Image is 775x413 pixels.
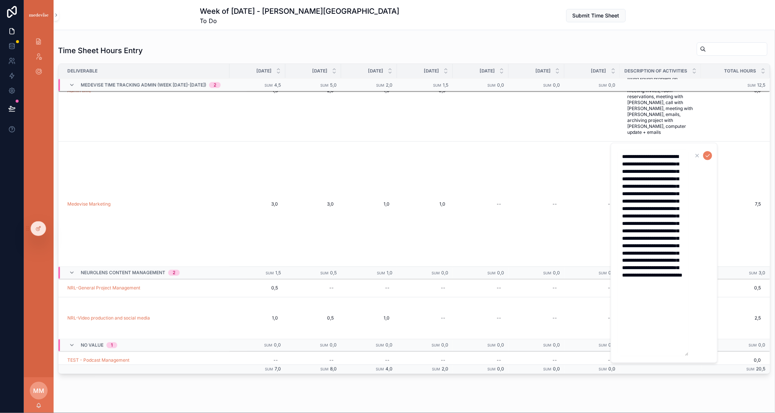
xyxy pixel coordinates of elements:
small: Sum [747,367,755,371]
span: 0,0 [553,342,560,348]
small: Sum [265,367,273,371]
span: 5,0 [330,82,337,88]
span: 0,0 [385,342,393,348]
div: -- [553,358,557,364]
span: 1,0 [404,201,445,207]
small: Sum [320,271,329,275]
div: -- [553,285,557,291]
span: 1,0 [349,315,390,321]
div: scrollable content [24,30,54,88]
div: -- [553,315,557,321]
a: NRL-General Project Management [67,285,140,291]
a: Medevise Marketing [67,201,111,207]
div: -- [608,315,613,321]
h1: Week of [DATE] - [PERSON_NAME][GEOGRAPHIC_DATA] [200,6,400,16]
span: [DATE] [480,68,495,74]
small: Sum [320,367,329,371]
small: Sum [599,343,607,348]
span: 0,5 [701,285,761,291]
span: 1,5 [275,270,281,275]
small: Sum [266,271,274,275]
span: 0,0 [609,366,616,372]
span: 20,5 [756,366,766,372]
span: 0,0 [701,358,761,364]
span: 2,0 [386,82,393,88]
div: 2 [214,82,216,88]
small: Sum [487,83,496,87]
div: -- [273,358,278,364]
div: -- [608,358,613,364]
div: -- [497,201,501,207]
small: Sum [599,271,607,275]
span: 1,0 [237,315,278,321]
span: Deliverable [67,68,97,74]
small: Sum [376,367,384,371]
span: 4,5 [274,82,281,88]
span: To Do [200,16,400,25]
span: 0,0 [274,342,281,348]
span: 3,0 [293,201,334,207]
span: [DATE] [591,68,606,74]
div: -- [385,285,390,291]
div: -- [329,285,334,291]
img: App logo [28,12,49,18]
small: Sum [432,367,440,371]
span: 0,0 [330,342,337,348]
span: [DATE] [368,68,383,74]
div: -- [441,315,445,321]
div: -- [497,315,501,321]
span: 4,0 [385,366,393,372]
span: [DATE] [424,68,439,74]
span: 0,5 [237,285,278,291]
span: 2,5 [701,315,761,321]
small: Sum [487,367,496,371]
span: Description of Activities [625,68,688,74]
span: 12,5 [758,82,766,88]
span: 0,0 [497,270,504,275]
a: NRL-Video production and social media [67,315,150,321]
span: 8,0 [330,366,337,372]
small: Sum [376,83,384,87]
span: 0,0 [553,270,560,275]
small: Sum [320,83,329,87]
span: 0,0 [441,342,448,348]
span: 1,0 [387,270,393,275]
span: [DATE] [535,68,551,74]
small: Sum [376,343,384,348]
span: 7,5 [701,201,761,207]
span: 0,0 [497,342,504,348]
button: Submit Time Sheet [566,9,626,22]
span: No value [81,342,103,348]
span: 3,0 [237,201,278,207]
span: 0,0 [553,82,560,88]
div: -- [497,358,501,364]
div: -- [385,358,390,364]
small: Sum [432,271,440,275]
div: -- [441,285,445,291]
span: 2,0 [442,366,448,372]
span: 0,0 [609,82,616,88]
small: Sum [432,343,440,348]
span: [DATE] [256,68,272,74]
small: Sum [264,343,272,348]
small: Sum [487,271,496,275]
small: Sum [487,343,496,348]
span: 0,0 [609,270,616,275]
small: Sum [320,343,328,348]
small: Sum [433,83,441,87]
small: Sum [599,367,607,371]
small: Sum [543,367,551,371]
div: -- [608,285,613,291]
small: Sum [543,343,551,348]
small: Sum [599,83,607,87]
a: TEST - Podcast Management [67,358,129,364]
div: -- [329,358,334,364]
div: -- [497,285,501,291]
small: Sum [543,83,551,87]
span: 0,5 [293,315,334,321]
div: 1 [111,342,113,348]
span: 0,0 [553,366,560,372]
